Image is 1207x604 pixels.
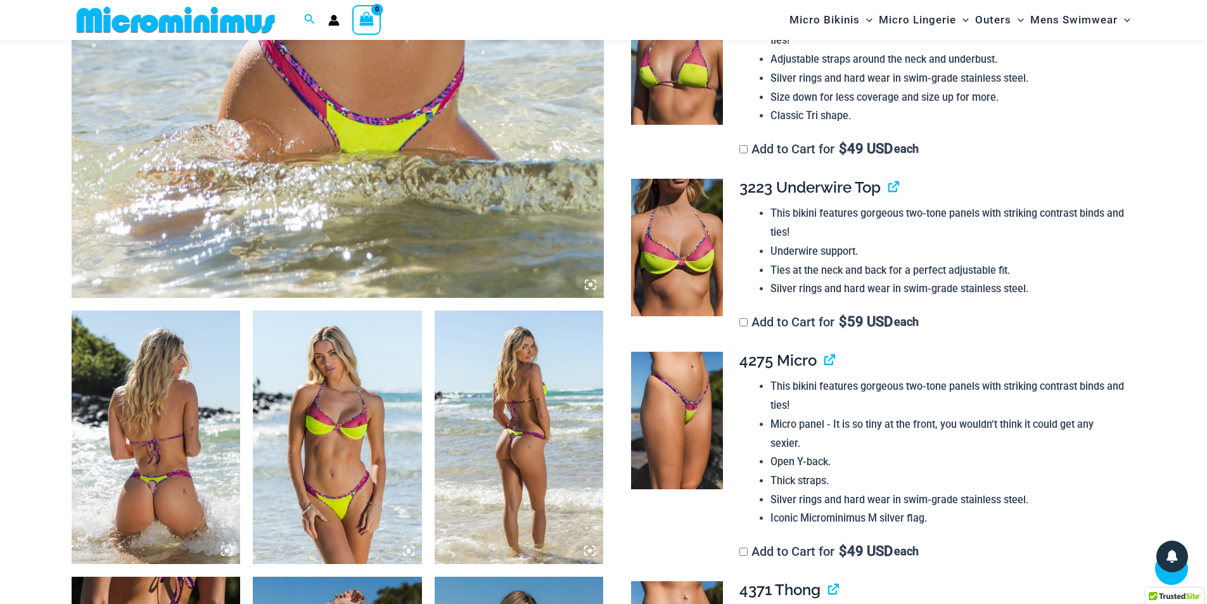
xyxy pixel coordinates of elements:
[739,544,919,559] label: Add to Cart for
[328,15,340,26] a: Account icon link
[839,141,847,157] span: $
[739,581,821,599] span: 4371 Thong
[304,12,316,28] a: Search icon link
[770,50,1125,69] li: Adjustable straps around the neck and underbust.
[894,545,919,558] span: each
[1027,4,1134,36] a: Mens SwimwearMenu ToggleMenu Toggle
[879,4,956,36] span: Micro Lingerie
[739,178,881,196] span: 3223 Underwire Top
[770,280,1125,299] li: Silver rings and hard wear in swim-grade stainless steel.
[784,2,1136,38] nav: Site Navigation
[839,143,893,155] span: 49 USD
[894,143,919,155] span: each
[770,472,1125,491] li: Thick straps.
[739,314,919,330] label: Add to Cart for
[631,179,723,317] img: Coastal Bliss Leopard Sunset 3223 Underwire Top
[770,509,1125,528] li: Iconic Microminimus M silver flag.
[876,4,972,36] a: Micro LingerieMenu ToggleMenu Toggle
[770,453,1125,472] li: Open Y-back.
[739,141,919,157] label: Add to Cart for
[956,4,969,36] span: Menu Toggle
[770,88,1125,107] li: Size down for less coverage and size up for more.
[739,318,748,326] input: Add to Cart for$59 USD each
[894,316,919,328] span: each
[839,316,893,328] span: 59 USD
[839,314,847,330] span: $
[1118,4,1130,36] span: Menu Toggle
[860,4,872,36] span: Menu Toggle
[435,311,604,564] img: Coastal Bliss Leopard Sunset 3223 Underwire Top 4371 Thong
[839,545,893,558] span: 49 USD
[770,377,1125,414] li: This bikini features gorgeous two-tone panels with striking contrast binds and ties!
[739,145,748,153] input: Add to Cart for$49 USD each
[72,6,280,34] img: MM SHOP LOGO FLAT
[839,543,847,559] span: $
[739,351,817,369] span: 4275 Micro
[770,491,1125,510] li: Silver rings and hard wear in swim-grade stainless steel.
[352,5,381,34] a: View Shopping Cart, empty
[253,311,422,564] img: Coastal Bliss Leopard Sunset 3223 Underwire Top 4371 Thong
[972,4,1027,36] a: OutersMenu ToggleMenu Toggle
[789,4,860,36] span: Micro Bikinis
[975,4,1011,36] span: Outers
[1011,4,1024,36] span: Menu Toggle
[1030,4,1118,36] span: Mens Swimwear
[770,261,1125,280] li: Ties at the neck and back for a perfect adjustable fit.
[631,352,723,490] img: Coastal Bliss Leopard Sunset 4275 Micro Bikini
[770,204,1125,241] li: This bikini features gorgeous two-tone panels with striking contrast binds and ties!
[739,548,748,556] input: Add to Cart for$49 USD each
[770,242,1125,261] li: Underwire support.
[786,4,876,36] a: Micro BikinisMenu ToggleMenu Toggle
[72,311,241,564] img: Coastal Bliss Leopard Sunset 3171 Tri Top 4371 Thong Bikini
[770,69,1125,88] li: Silver rings and hard wear in swim-grade stainless steel.
[770,106,1125,125] li: Classic Tri shape.
[770,415,1125,453] li: Micro panel - It is so tiny at the front, you wouldn’t think it could get any sexier.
